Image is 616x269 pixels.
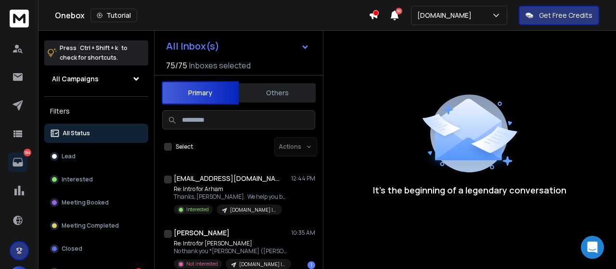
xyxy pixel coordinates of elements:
[63,129,90,137] p: All Status
[24,149,31,156] p: 184
[174,228,230,238] h1: [PERSON_NAME]
[174,185,289,193] p: Re: Intro for Arham
[396,8,402,14] span: 50
[62,153,76,160] p: Lead
[62,245,82,253] p: Closed
[52,74,99,84] h1: All Campaigns
[174,247,289,255] p: No thank you *[PERSON_NAME] ([PERSON_NAME])
[417,11,475,20] p: [DOMAIN_NAME]
[44,193,148,212] button: Meeting Booked
[44,147,148,166] button: Lead
[174,240,289,247] p: Re: Intro for [PERSON_NAME]
[189,60,251,71] h3: Inboxes selected
[166,41,219,51] h1: All Inbox(s)
[62,176,93,183] p: Interested
[158,37,317,56] button: All Inbox(s)
[44,104,148,118] h3: Filters
[44,216,148,235] button: Meeting Completed
[186,260,218,268] p: Not Interested
[291,175,315,182] p: 12:44 PM
[176,143,193,151] label: Select
[62,199,109,206] p: Meeting Booked
[62,222,119,230] p: Meeting Completed
[90,9,137,22] button: Tutorial
[239,261,285,268] p: [DOMAIN_NAME] | 12.7k FB Ads
[291,229,315,237] p: 10:35 AM
[186,206,209,213] p: Interested
[44,124,148,143] button: All Status
[8,153,27,172] a: 184
[44,239,148,258] button: Closed
[55,9,369,22] div: Onebox
[60,43,128,63] p: Press to check for shortcuts.
[239,82,316,103] button: Others
[581,236,604,259] div: Open Intercom Messenger
[174,174,280,183] h1: [EMAIL_ADDRESS][DOMAIN_NAME]
[373,183,566,197] p: It’s the beginning of a legendary conversation
[519,6,599,25] button: Get Free Credits
[174,193,289,201] p: Thanks, [PERSON_NAME]. We help you build
[230,206,276,214] p: [DOMAIN_NAME] | 12.7k FB Ads
[166,60,187,71] span: 75 / 75
[44,69,148,89] button: All Campaigns
[44,170,148,189] button: Interested
[162,81,239,104] button: Primary
[308,261,315,269] div: 1
[78,42,119,53] span: Ctrl + Shift + k
[539,11,592,20] p: Get Free Credits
